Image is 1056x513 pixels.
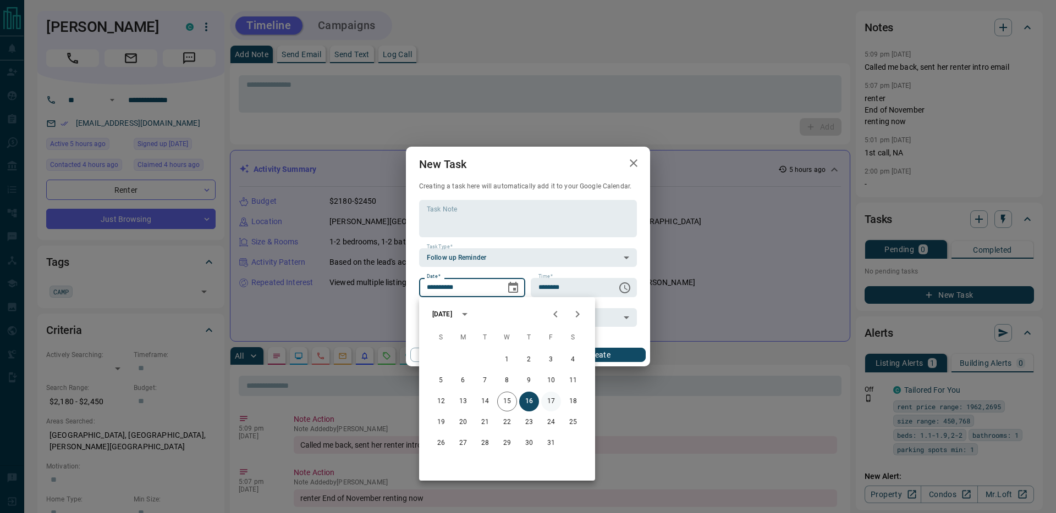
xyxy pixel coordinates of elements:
button: 7 [475,371,495,391]
button: Cancel [410,348,504,362]
button: 21 [475,412,495,432]
button: 15 [497,392,517,411]
button: 4 [563,350,583,370]
span: Saturday [563,327,583,349]
label: Time [538,273,553,280]
span: Tuesday [475,327,495,349]
span: Friday [541,327,561,349]
label: Task Type [427,243,453,250]
button: 2 [519,350,539,370]
button: 16 [519,392,539,411]
span: Sunday [431,327,451,349]
button: 10 [541,371,561,391]
button: 17 [541,392,561,411]
button: 6 [453,371,473,391]
button: 23 [519,412,539,432]
button: 25 [563,412,583,432]
button: Choose time, selected time is 6:00 AM [614,277,636,299]
button: 26 [431,433,451,453]
span: Wednesday [497,327,517,349]
button: 13 [453,392,473,411]
button: 5 [431,371,451,391]
button: 1 [497,350,517,370]
button: 27 [453,433,473,453]
button: 11 [563,371,583,391]
button: 24 [541,412,561,432]
button: Next month [566,303,588,325]
button: 12 [431,392,451,411]
button: 19 [431,412,451,432]
button: 31 [541,433,561,453]
button: 22 [497,412,517,432]
button: Previous month [544,303,566,325]
button: 28 [475,433,495,453]
button: 18 [563,392,583,411]
button: 14 [475,392,495,411]
p: Creating a task here will automatically add it to your Google Calendar. [419,182,637,191]
button: 8 [497,371,517,391]
button: calendar view is open, switch to year view [455,305,474,324]
span: Monday [453,327,473,349]
button: Choose date, selected date is Oct 16, 2025 [502,277,524,299]
button: 3 [541,350,561,370]
button: 9 [519,371,539,391]
div: Follow up Reminder [419,248,637,267]
button: Create [552,348,646,362]
span: Thursday [519,327,539,349]
div: [DATE] [432,309,452,319]
button: 20 [453,412,473,432]
button: 29 [497,433,517,453]
label: Date [427,273,441,280]
button: 30 [519,433,539,453]
h2: New Task [406,147,480,182]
